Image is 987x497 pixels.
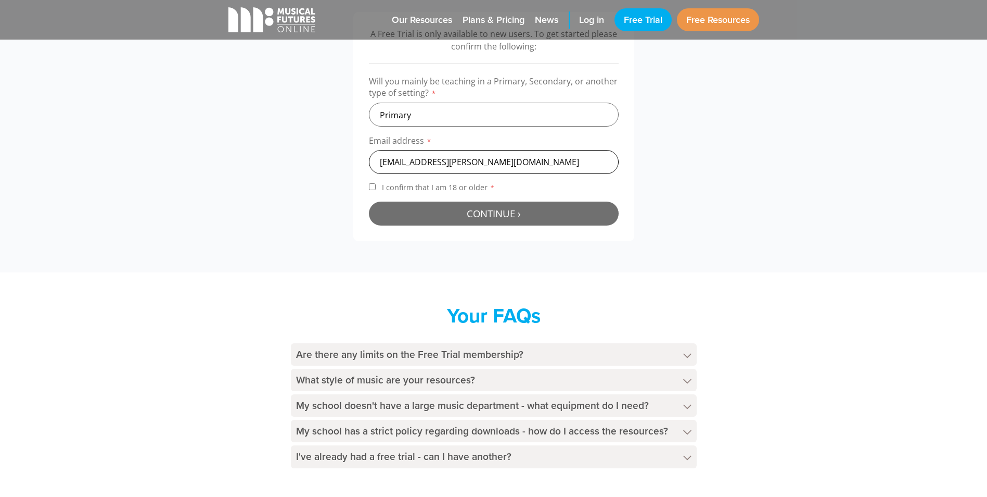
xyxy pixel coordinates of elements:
span: Our Resources [392,13,452,27]
label: Email address [369,135,619,150]
p: A Free Trial is only available to new users. To get started please confirm the following: [369,28,619,53]
span: Log in [579,13,604,27]
span: Continue › [467,207,521,220]
h2: Your FAQs [291,304,697,328]
a: Free Resources [677,8,759,31]
h4: My school doesn't have a large music department - what equipment do I need? [291,394,697,417]
span: I confirm that I am 18 or older [380,182,497,192]
a: Free Trial [614,8,672,31]
h4: I've already had a free trial - can I have another? [291,445,697,468]
input: I confirm that I am 18 or older* [369,183,376,190]
h4: Are there any limits on the Free Trial membership? [291,343,697,366]
span: News [535,13,558,27]
label: Will you mainly be teaching in a Primary, Secondary, or another type of setting? [369,76,619,103]
h4: What style of music are your resources? [291,369,697,391]
span: Plans & Pricing [463,13,524,27]
button: Continue › [369,202,619,226]
h4: My school has a strict policy regarding downloads - how do I access the resources? [291,420,697,442]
